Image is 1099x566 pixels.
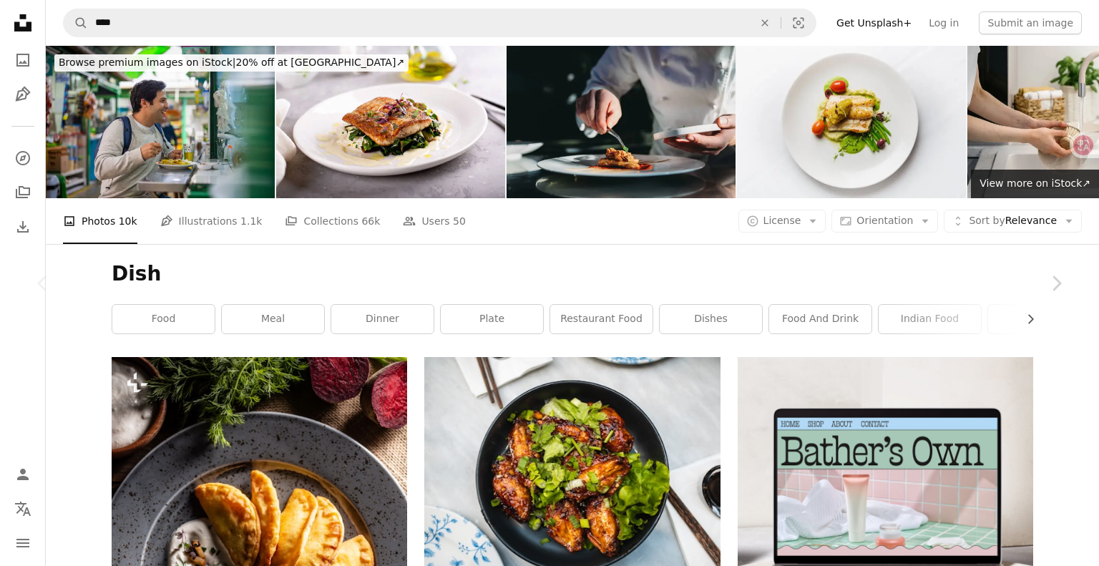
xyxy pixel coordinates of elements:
a: Log in / Sign up [9,460,37,489]
span: 66k [361,213,380,229]
span: Browse premium images on iStock | [59,57,235,68]
a: food [112,305,215,333]
a: View more on iStock↗ [971,170,1099,198]
a: restaurant food [550,305,653,333]
span: 1.1k [240,213,262,229]
a: plate [441,305,543,333]
span: 20% off at [GEOGRAPHIC_DATA] ↗ [59,57,404,68]
a: indian food [879,305,981,333]
a: dinner [331,305,434,333]
span: Sort by [969,215,1005,226]
a: dishes [660,305,762,333]
button: Clear [749,9,781,36]
a: Explore [9,144,37,172]
a: food and drink [769,305,871,333]
a: cooked food on black ceramic bowl [424,469,720,482]
img: Grilled fish served in a fine restaurant with green beans, mash, cherry tomatoes, olives and micr... [737,46,966,198]
form: Find visuals sitewide [63,9,816,37]
button: Search Unsplash [64,9,88,36]
span: View more on iStock ↗ [980,177,1090,189]
span: Relevance [969,214,1057,228]
span: 50 [453,213,466,229]
a: Illustrations 1.1k [160,198,263,244]
span: License [763,215,801,226]
a: bowl [988,305,1090,333]
button: Orientation [831,210,938,233]
a: Browse premium images on iStock|20% off at [GEOGRAPHIC_DATA]↗ [46,46,417,80]
button: Menu [9,529,37,557]
a: Collections 66k [285,198,380,244]
button: Submit an image [979,11,1082,34]
button: Language [9,494,37,523]
a: Download History [9,213,37,241]
a: Photos [9,46,37,74]
button: Sort byRelevance [944,210,1082,233]
button: Visual search [781,9,816,36]
img: Sauteed fish with leafy greens and rice [276,46,505,198]
img: Caucasian male tourist enjoying traditional Peruvian dish cau cau in Barranco, Lima, Peru [46,46,275,198]
a: Next [1013,215,1099,352]
a: Get Unsplash+ [828,11,920,34]
a: Users 50 [403,198,466,244]
button: License [738,210,826,233]
a: meal [222,305,324,333]
a: Collections [9,178,37,207]
span: Orientation [856,215,913,226]
h1: Dish [112,261,1033,287]
a: Log in [920,11,967,34]
img: A chef is finishing the preparation of the plate [507,46,736,198]
a: Illustrations [9,80,37,109]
